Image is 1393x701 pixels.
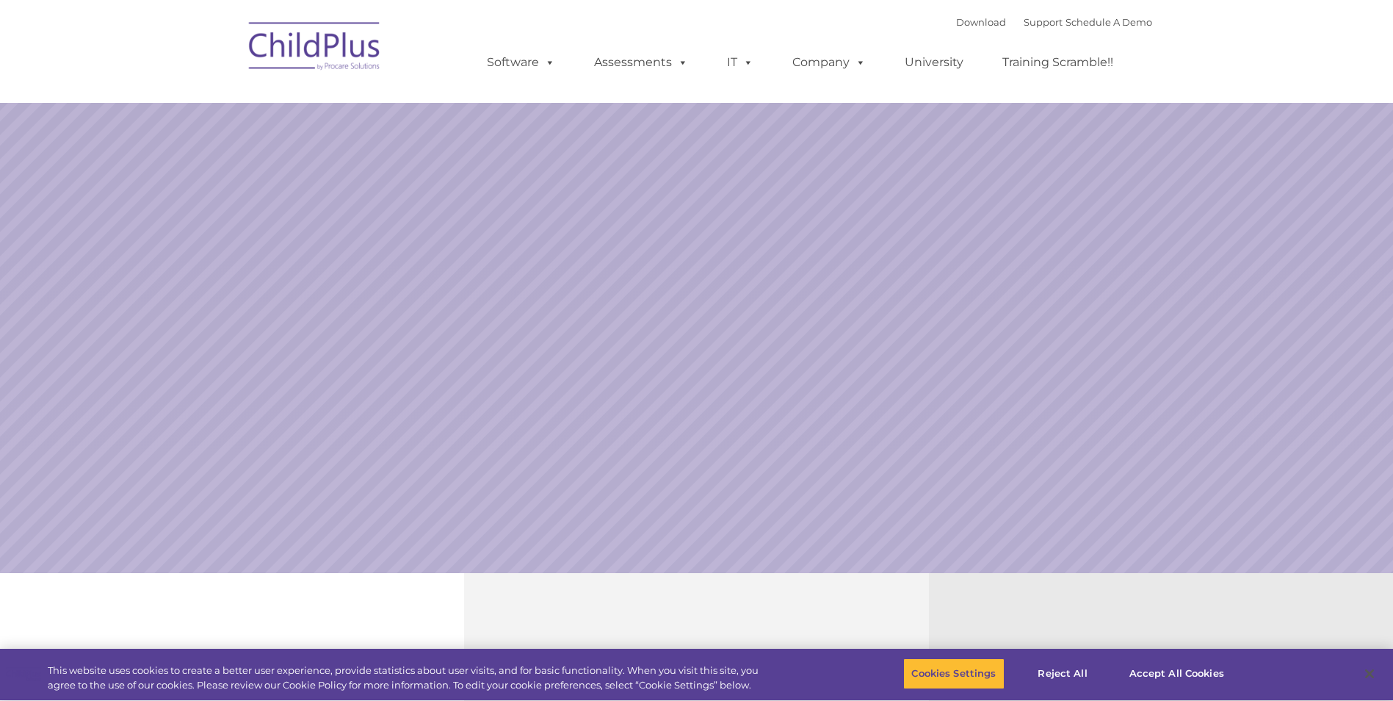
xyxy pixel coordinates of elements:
a: Assessments [579,48,703,77]
div: This website uses cookies to create a better user experience, provide statistics about user visit... [48,664,766,692]
img: ChildPlus by Procare Solutions [242,12,388,85]
a: University [890,48,978,77]
button: Close [1353,658,1386,690]
a: Download [956,16,1006,28]
button: Accept All Cookies [1121,658,1232,689]
a: Software [472,48,570,77]
a: Schedule A Demo [1065,16,1152,28]
a: Support [1024,16,1063,28]
button: Cookies Settings [903,658,1004,689]
a: Training Scramble!! [988,48,1128,77]
a: Company [778,48,880,77]
font: | [956,16,1152,28]
a: IT [712,48,768,77]
button: Reject All [1017,658,1109,689]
